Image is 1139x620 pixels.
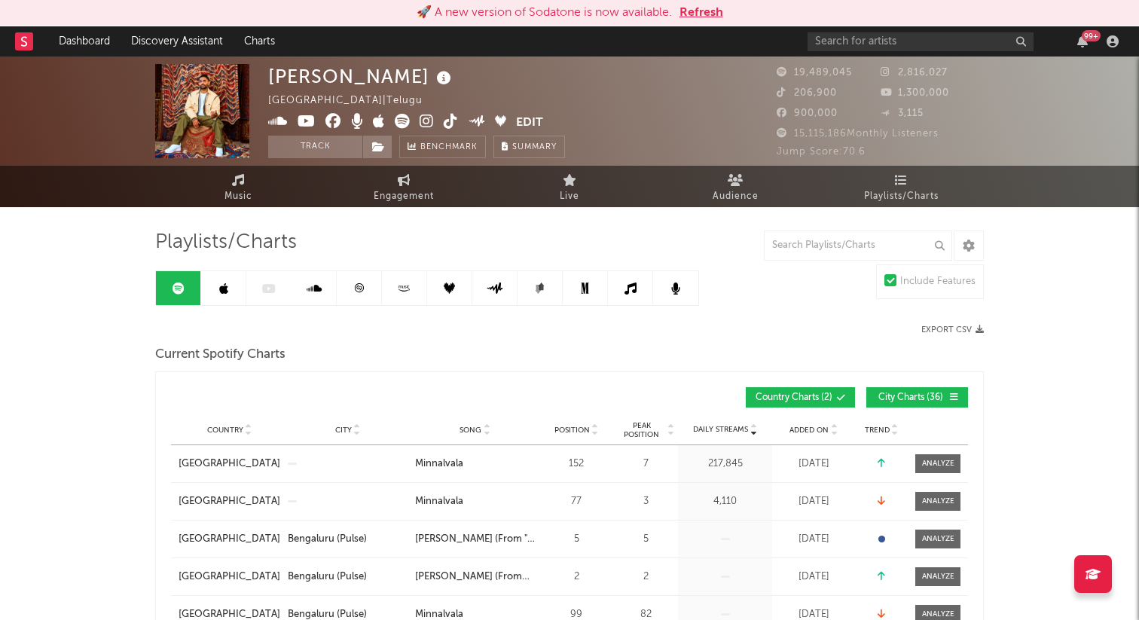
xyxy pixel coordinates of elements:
span: Song [460,426,481,435]
a: Minnalvala [415,494,535,509]
div: Bengaluru (Pulse) [288,570,367,585]
span: City [335,426,352,435]
div: Minnalvala [415,494,463,509]
div: 3 [618,494,674,509]
button: Summary [493,136,565,158]
span: Live [560,188,579,206]
span: Added On [789,426,829,435]
span: City Charts ( 36 ) [876,393,945,402]
span: 3,115 [881,108,924,118]
div: 5 [618,532,674,547]
a: Bengaluru (Pulse) [288,570,408,585]
div: Minnalvala [415,457,463,472]
a: Dashboard [48,26,121,57]
span: Engagement [374,188,434,206]
span: 206,900 [777,88,837,98]
div: 2 [542,570,610,585]
div: [DATE] [776,532,851,547]
div: 2 [618,570,674,585]
span: 15,115,186 Monthly Listeners [777,129,939,139]
div: 217,845 [682,457,768,472]
span: Country Charts ( 2 ) [756,393,832,402]
a: [GEOGRAPHIC_DATA] [179,532,280,547]
a: Bengaluru (Pulse) [288,532,408,547]
div: 152 [542,457,610,472]
div: 4,110 [682,494,768,509]
div: [PERSON_NAME] [268,64,455,89]
button: Export CSV [921,325,984,334]
a: Minnalvala [415,457,535,472]
div: 5 [542,532,610,547]
span: Current Spotify Charts [155,346,286,364]
button: City Charts(36) [866,387,968,408]
span: Peak Position [618,421,665,439]
span: Trend [865,426,890,435]
a: [GEOGRAPHIC_DATA] [179,570,280,585]
span: Daily Streams [693,424,748,435]
div: Bengaluru (Pulse) [288,532,367,547]
span: 1,300,000 [881,88,949,98]
a: [GEOGRAPHIC_DATA] [179,494,280,509]
div: 🚀 A new version of Sodatone is now available. [417,4,672,22]
a: Charts [234,26,286,57]
div: Include Features [900,273,976,291]
div: [DATE] [776,494,851,509]
span: Music [224,188,252,206]
button: Edit [516,114,543,133]
span: Playlists/Charts [155,234,297,252]
a: Discovery Assistant [121,26,234,57]
span: 2,816,027 [881,68,948,78]
input: Search Playlists/Charts [764,231,952,261]
div: 99 + [1082,30,1101,41]
div: 7 [618,457,674,472]
button: 99+ [1077,35,1088,47]
a: [PERSON_NAME] (From "BRAT") [415,570,535,585]
span: Country [207,426,243,435]
span: Summary [512,143,557,151]
a: Live [487,166,652,207]
a: Audience [652,166,818,207]
a: Music [155,166,321,207]
a: Engagement [321,166,487,207]
div: [DATE] [776,457,851,472]
input: Search for artists [808,32,1034,51]
span: Benchmark [420,139,478,157]
span: Jump Score: 70.6 [777,147,866,157]
span: 19,489,045 [777,68,852,78]
span: Position [554,426,590,435]
div: 77 [542,494,610,509]
div: [DATE] [776,570,851,585]
div: [GEOGRAPHIC_DATA] | Telugu [268,92,440,110]
a: [GEOGRAPHIC_DATA] [179,457,280,472]
span: Playlists/Charts [864,188,939,206]
a: [PERSON_NAME] (From "[GEOGRAPHIC_DATA]") [415,532,535,547]
span: Audience [713,188,759,206]
button: Track [268,136,362,158]
a: Benchmark [399,136,486,158]
button: Country Charts(2) [746,387,855,408]
span: 900,000 [777,108,838,118]
button: Refresh [679,4,723,22]
a: Playlists/Charts [818,166,984,207]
